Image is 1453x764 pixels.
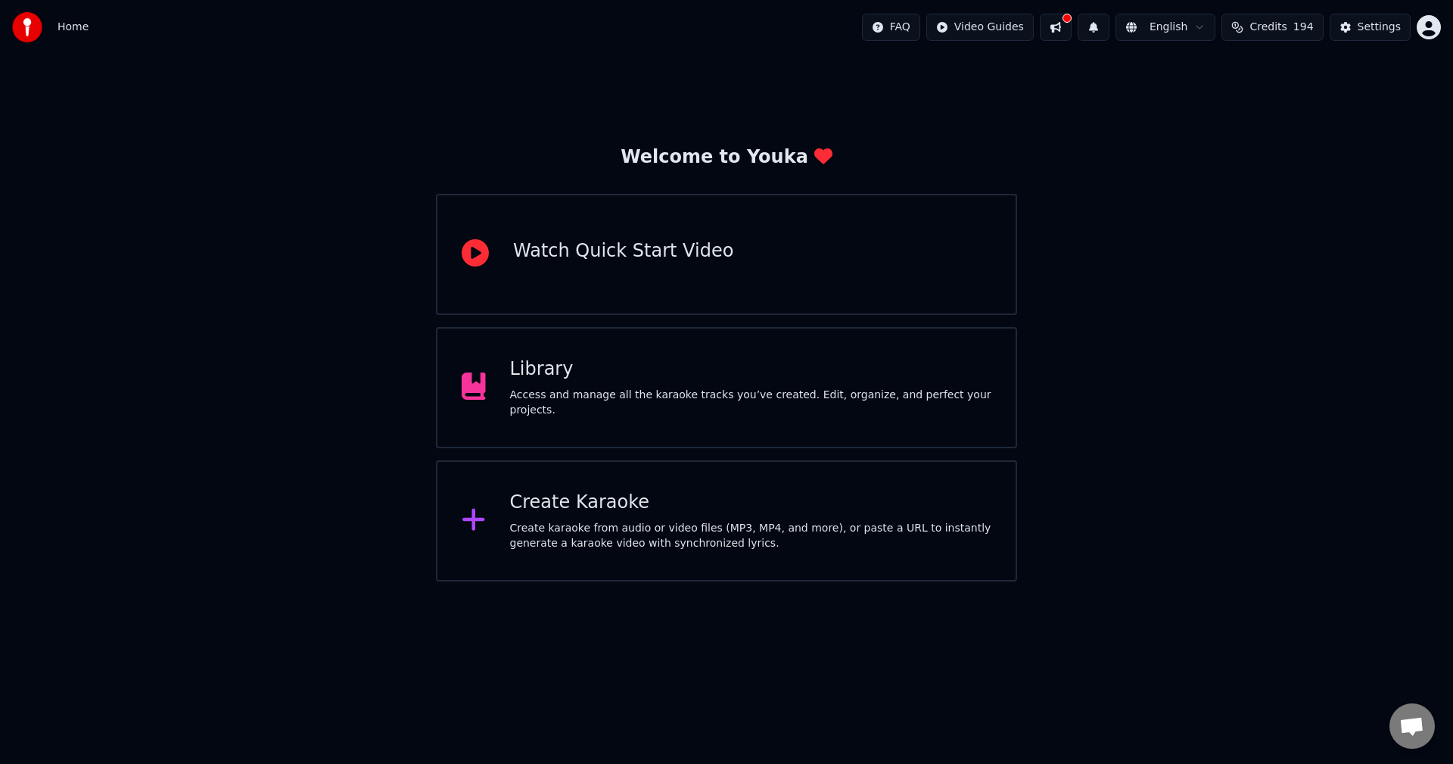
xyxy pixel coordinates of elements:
div: Create Karaoke [510,491,992,515]
div: Library [510,357,992,382]
button: Credits194 [1221,14,1323,41]
button: Video Guides [926,14,1034,41]
img: youka [12,12,42,42]
div: Create karaoke from audio or video files (MP3, MP4, and more), or paste a URL to instantly genera... [510,521,992,551]
div: Access and manage all the karaoke tracks you’ve created. Edit, organize, and perfect your projects. [510,388,992,418]
nav: breadcrumb [58,20,89,35]
div: Settings [1358,20,1401,35]
div: Welcome to Youka [621,145,832,170]
span: Home [58,20,89,35]
div: Open chat [1389,703,1435,749]
button: Settings [1330,14,1411,41]
span: Credits [1249,20,1287,35]
button: FAQ [862,14,920,41]
span: 194 [1293,20,1314,35]
div: Watch Quick Start Video [513,239,733,264]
